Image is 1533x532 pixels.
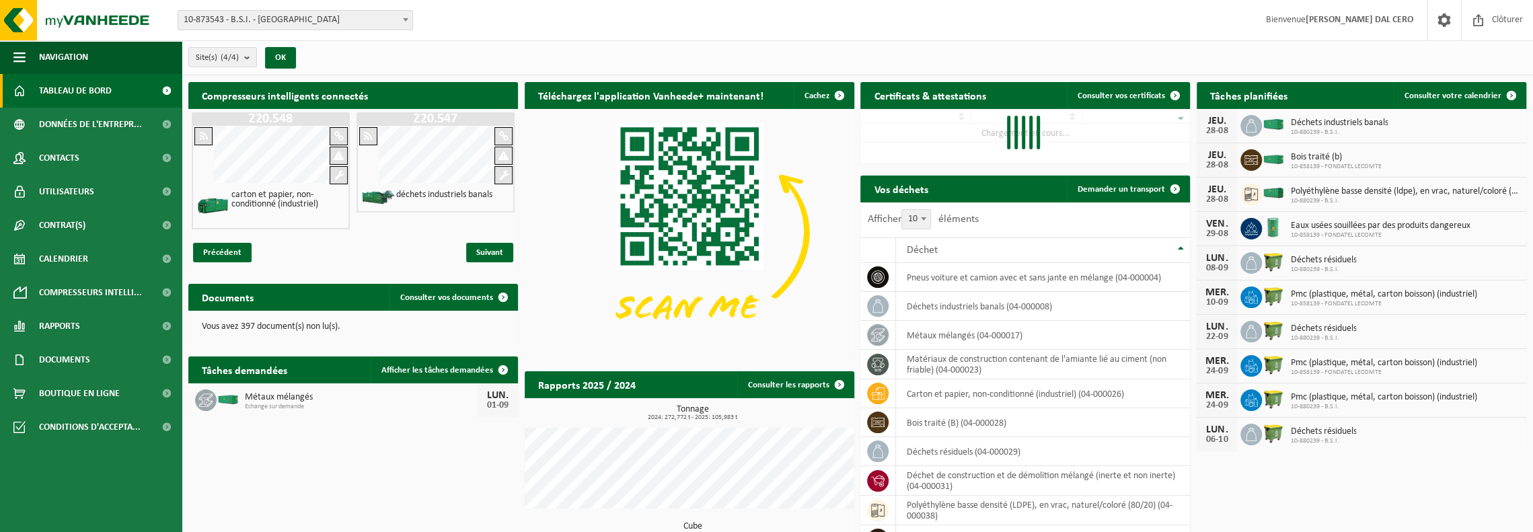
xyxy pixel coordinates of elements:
label: Afficher éléments [867,214,978,225]
td: bois traité (B) (04-000028) [896,408,1190,437]
a: Demander un transport [1067,176,1189,202]
h4: carton et papier, non-conditionné (industriel) [231,190,344,209]
div: LUN. [1203,424,1230,435]
div: 24-09 [1203,401,1230,410]
div: 28-08 [1203,126,1230,136]
img: WB-1100-HPE-GN-50 [1262,353,1285,376]
span: Utilisateurs [39,175,94,208]
td: polyéthylène basse densité (LDPE), en vrac, naturel/coloré (80/20) (04-000038) [896,496,1190,525]
h2: Tâches planifiées [1197,82,1300,108]
span: Tableau de bord [39,74,112,108]
span: 10-873543 - B.S.I. - SENEFFE [178,10,413,30]
span: Déchets industriels banals [1290,118,1388,128]
h2: Compresseurs intelligents connectés [188,82,518,108]
img: WB-1100-HPE-GN-50 [1262,387,1285,410]
div: 08-09 [1203,264,1230,273]
div: MER. [1203,287,1230,298]
span: Eaux usées souillées par des produits dangereux [1290,221,1470,231]
h2: Vos déchets [860,176,941,202]
span: 2024: 272,772 t - 2025: 105,983 t [531,414,854,421]
span: Demander un transport [1078,185,1165,194]
span: Site(s) [196,48,239,68]
span: Rapports [39,309,80,343]
span: 10-880239 - B.S.I. [1290,437,1356,445]
button: OK [265,47,296,69]
span: Afficher les tâches demandées [381,366,493,375]
a: Afficher les tâches demandées [371,356,517,383]
span: 10-873543 - B.S.I. - SENEFFE [178,11,412,30]
span: Echange sur demande [245,403,478,411]
h4: déchets industriels banals [396,190,492,200]
div: 28-08 [1203,161,1230,170]
span: Contrat(s) [39,208,85,242]
span: Pmc (plastique, métal, carton boisson) (industriel) [1290,289,1476,300]
span: 10-880239 - B.S.I. [1290,197,1520,205]
span: Suivant [466,243,513,262]
p: Vous avez 397 document(s) non lu(s). [202,322,504,332]
h1: Z20.548 [195,112,346,126]
span: Précédent [193,243,252,262]
img: Download de VHEPlus App [525,109,854,356]
img: WB-1100-HPE-GN-50 [1262,422,1285,445]
div: LUN. [484,390,511,401]
h3: Tonnage [531,405,854,421]
div: MER. [1203,390,1230,401]
span: Consulter vos documents [400,293,493,302]
h2: Documents [188,284,267,310]
span: 10-880239 - B.S.I. [1290,266,1356,274]
div: 28-08 [1203,195,1230,204]
span: Déchets résiduels [1290,324,1356,334]
h2: Rapports 2025 / 2024 [525,371,649,397]
span: Conditions d'accepta... [39,410,141,444]
img: WB-1100-HPE-GN-50 [1262,284,1285,307]
img: HK-XA-40-GN-00 [1262,187,1285,199]
div: JEU. [1203,116,1230,126]
img: WB-1100-HPE-GN-50 [1262,319,1285,342]
div: LUN. [1203,253,1230,264]
span: 10-880239 - B.S.I. [1290,128,1388,137]
strong: [PERSON_NAME] DAL CERO [1306,15,1413,25]
div: 10-09 [1203,298,1230,307]
span: Métaux mélangés [245,392,478,403]
td: déchets résiduels (04-000029) [896,437,1190,466]
img: HK-XC-30-GN-00 [217,393,239,405]
td: carton et papier, non-conditionné (industriel) (04-000026) [896,379,1190,408]
span: Polyéthylène basse densité (ldpe), en vrac, naturel/coloré (80/20) [1290,186,1520,197]
span: 10-858139 - FONDATEL LECOMTE [1290,163,1381,171]
div: JEU. [1203,184,1230,195]
count: (4/4) [221,53,239,62]
img: HK-XC-30-GN-00 [1262,153,1285,165]
span: Bois traité (b) [1290,152,1381,163]
span: Pmc (plastique, métal, carton boisson) (industriel) [1290,358,1476,369]
button: Site(s)(4/4) [188,47,257,67]
h2: Certificats & attestations [860,82,999,108]
a: Consulter vos certificats [1067,82,1189,109]
img: HK-XC-40-GN-00 [1262,118,1285,130]
td: matériaux de construction contenant de l'amiante lié au ciment (non friable) (04-000023) [896,350,1190,379]
span: Déchets résiduels [1290,255,1356,266]
span: Contacts [39,141,79,175]
span: Données de l'entrepr... [39,108,142,141]
div: 24-09 [1203,367,1230,376]
div: 22-09 [1203,332,1230,342]
span: 10-880239 - B.S.I. [1290,334,1356,342]
span: 10-858139 - FONDATEL LECOMTE [1290,231,1470,239]
span: 10 [902,210,930,229]
button: Cachez [794,82,853,109]
span: 10-858139 - FONDATEL LECOMTE [1290,369,1476,377]
img: HK-XZ-20-GN-01 [361,189,395,206]
div: JEU. [1203,150,1230,161]
span: Consulter votre calendrier [1405,91,1501,100]
div: 06-10 [1203,435,1230,445]
div: VEN. [1203,219,1230,229]
td: déchet de construction et de démolition mélangé (inerte et non inerte) (04-000031) [896,466,1190,496]
span: 10-880239 - B.S.I. [1290,403,1476,411]
span: Boutique en ligne [39,377,120,410]
span: Consulter vos certificats [1078,91,1165,100]
span: Déchet [906,245,937,256]
img: LP-LD-00200-MET-21 [1262,216,1285,239]
span: Calendrier [39,242,88,276]
span: Documents [39,343,90,377]
div: MER. [1203,356,1230,367]
div: 29-08 [1203,229,1230,239]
